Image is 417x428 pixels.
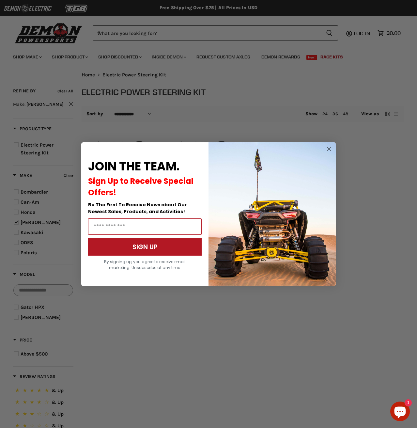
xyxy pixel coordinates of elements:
[325,145,333,153] button: Close dialog
[88,238,202,256] button: SIGN UP
[88,201,187,215] span: Be The First To Receive News about Our Newest Sales, Products, and Activities!
[388,402,412,423] inbox-online-store-chat: Shopify online store chat
[208,142,336,286] img: a9095488-b6e7-41ba-879d-588abfab540b.jpeg
[88,176,193,198] span: Sign Up to Receive Special Offers!
[104,259,186,270] span: By signing up, you agree to receive email marketing. Unsubscribe at any time.
[88,218,202,235] input: Email Address
[88,158,179,175] span: JOIN THE TEAM.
